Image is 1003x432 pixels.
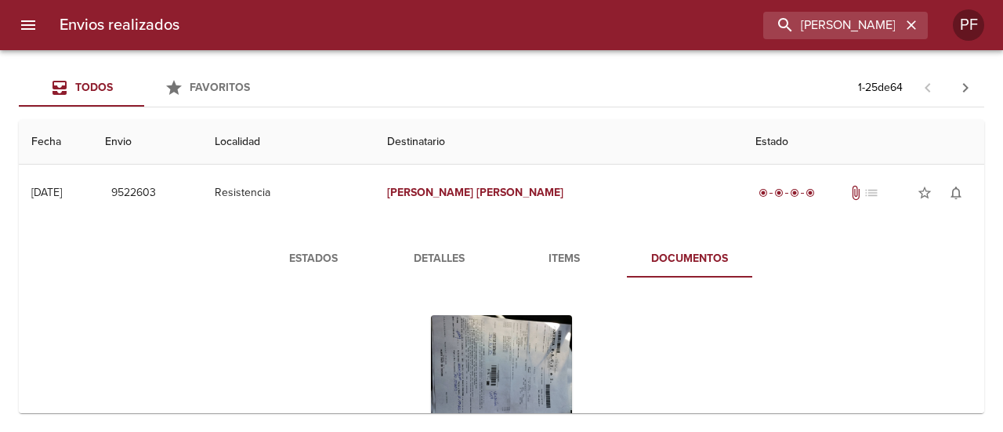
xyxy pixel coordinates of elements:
h6: Envios realizados [60,13,179,38]
th: Estado [743,120,984,165]
button: menu [9,6,47,44]
th: Envio [92,120,201,165]
span: radio_button_checked [790,188,799,198]
span: notifications_none [948,185,964,201]
span: Tiene documentos adjuntos [848,185,864,201]
em: [PERSON_NAME] [476,186,563,199]
div: [DATE] [31,186,62,199]
p: 1 - 25 de 64 [858,80,903,96]
span: Estados [260,249,367,269]
span: star_border [917,185,932,201]
span: radio_button_checked [759,188,768,198]
span: radio_button_checked [774,188,784,198]
th: Fecha [19,120,92,165]
span: Pagina anterior [909,79,947,95]
div: Entregado [755,185,818,201]
span: Detalles [386,249,492,269]
td: Resistencia [202,165,375,221]
div: Tabs detalle de guia [251,240,752,278]
span: Favoritos [190,81,250,94]
span: 9522603 [111,183,156,203]
th: Localidad [202,120,375,165]
th: Destinatario [375,120,743,165]
span: Pagina siguiente [947,69,984,107]
span: radio_button_checked [806,188,815,198]
button: Activar notificaciones [940,177,972,209]
span: No tiene pedido asociado [864,185,879,201]
div: PF [953,9,984,41]
input: buscar [763,12,901,39]
span: Documentos [636,249,743,269]
button: Agregar a favoritos [909,177,940,209]
button: 9522603 [105,179,162,208]
em: [PERSON_NAME] [387,186,474,199]
div: Tabs Envios [19,69,270,107]
span: Todos [75,81,113,94]
span: Items [511,249,617,269]
div: Abrir información de usuario [953,9,984,41]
